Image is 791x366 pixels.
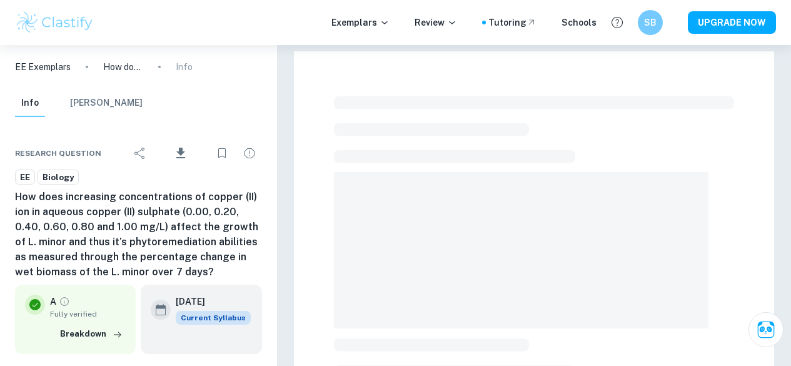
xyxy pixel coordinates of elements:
button: Breakdown [57,325,126,343]
a: Biology [38,170,79,185]
div: Share [128,141,153,166]
h6: SB [643,16,658,29]
button: Help and Feedback [607,12,628,33]
img: Clastify logo [15,10,94,35]
span: EE [16,171,34,184]
span: Biology [38,171,78,184]
div: Download [155,137,207,170]
p: Review [415,16,457,29]
h6: [DATE] [176,295,241,308]
button: [PERSON_NAME] [70,89,143,117]
p: Exemplars [331,16,390,29]
span: Research question [15,148,101,159]
p: Info [176,60,193,74]
a: EE Exemplars [15,60,71,74]
a: Tutoring [488,16,537,29]
button: UPGRADE NOW [688,11,776,34]
div: Bookmark [209,141,234,166]
div: This exemplar is based on the current syllabus. Feel free to refer to it for inspiration/ideas wh... [176,311,251,325]
a: Grade fully verified [59,296,70,307]
p: A [50,295,56,308]
span: Current Syllabus [176,311,251,325]
a: EE [15,170,35,185]
div: Report issue [237,141,262,166]
h6: How does increasing concentrations of copper (II) ion in aqueous copper (II) sulphate (0.00, 0.20... [15,190,262,280]
button: Ask Clai [748,312,783,347]
button: SB [638,10,663,35]
span: Fully verified [50,308,126,320]
p: How does increasing concentrations of copper (II) ion in aqueous copper (II) sulphate (0.00, 0.20... [103,60,143,74]
button: Info [15,89,45,117]
a: Schools [562,16,597,29]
